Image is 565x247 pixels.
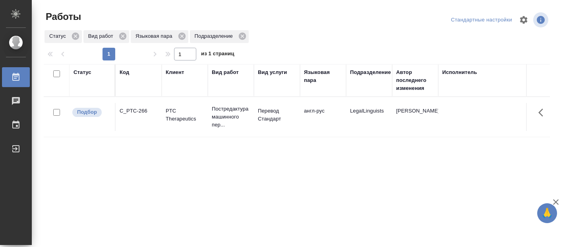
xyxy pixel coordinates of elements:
div: Исполнитель [442,68,477,76]
div: Вид работ [83,30,129,43]
td: [PERSON_NAME] [392,103,438,131]
p: Подбор [77,108,97,116]
p: PTC Therapeutics [166,107,204,123]
button: 🙏 [537,203,557,223]
button: Здесь прячутся важные кнопки [534,103,553,122]
div: Вид услуги [258,68,287,76]
p: Языковая пара [135,32,175,40]
td: англ-рус [300,103,346,131]
span: Посмотреть информацию [533,12,550,27]
div: Языковая пара [304,68,342,84]
p: Статус [49,32,69,40]
div: Клиент [166,68,184,76]
div: Код [120,68,129,76]
p: Постредактура машинного пер... [212,105,250,129]
div: Статус [74,68,91,76]
div: Можно подбирать исполнителей [72,107,111,118]
span: Настроить таблицу [514,10,533,29]
div: Подразделение [350,68,391,76]
div: Статус [45,30,82,43]
p: Перевод Стандарт [258,107,296,123]
p: Подразделение [195,32,236,40]
div: Вид работ [212,68,239,76]
div: split button [449,14,514,26]
div: Языковая пара [131,30,188,43]
div: Подразделение [190,30,249,43]
span: 🙏 [540,205,554,222]
div: Автор последнего изменения [396,68,434,92]
div: C_PTC-266 [120,107,158,115]
span: Работы [44,10,81,23]
span: из 1 страниц [201,49,234,60]
p: Вид работ [88,32,116,40]
td: LegalLinguists [346,103,392,131]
